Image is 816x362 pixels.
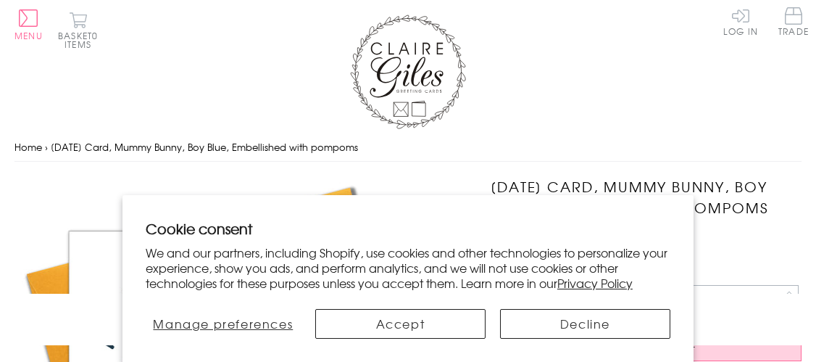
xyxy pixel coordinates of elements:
span: Trade [778,7,809,36]
span: [DATE] Card, Mummy Bunny, Boy Blue, Embellished with pompoms [51,140,358,154]
nav: breadcrumbs [14,133,802,163]
button: Basket0 items [58,12,98,49]
a: Privacy Policy [557,274,633,292]
button: Accept [315,309,486,339]
button: Manage preferences [146,309,301,339]
h2: Cookie consent [146,218,670,239]
span: Menu [14,29,43,42]
span: › [45,140,48,154]
button: Menu [14,9,43,40]
p: We and our partners, including Shopify, use cookies and other technologies to personalize your ex... [146,245,670,290]
a: Trade [778,7,809,38]
button: Decline [500,309,670,339]
h1: [DATE] Card, Mummy Bunny, Boy Blue, Embellished with pompoms [491,176,802,218]
a: Log In [723,7,758,36]
img: Claire Giles Greetings Cards [350,15,466,129]
a: Home [14,140,42,154]
span: 0 items [64,29,98,51]
span: Manage preferences [153,315,293,332]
